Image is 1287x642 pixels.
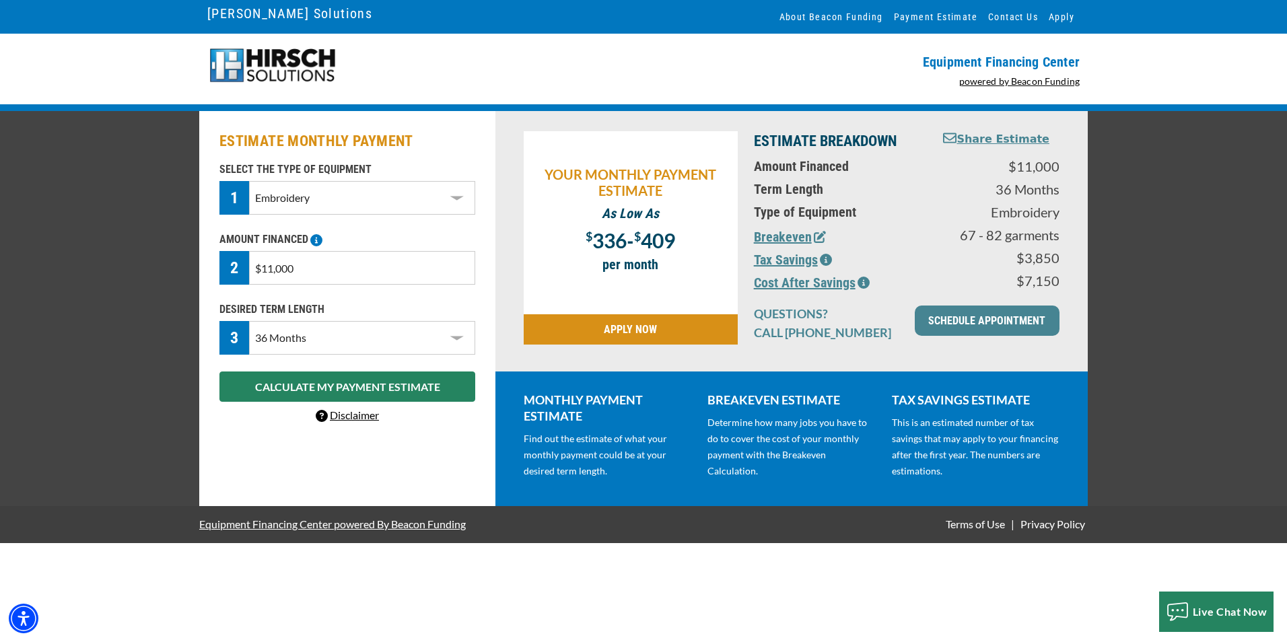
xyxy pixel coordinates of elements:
[249,251,475,285] input: $
[207,2,372,25] a: [PERSON_NAME] Solutions
[316,408,379,421] a: Disclaimer
[754,273,870,293] button: Cost After Savings
[530,205,731,221] p: As Low As
[592,228,627,252] span: 336
[707,415,875,479] p: Determine how many jobs you have to do to cover the cost of your monthly payment with the Breakev...
[754,227,826,247] button: Breakeven
[207,47,337,84] img: logo
[1011,518,1014,530] span: |
[942,227,1059,243] p: 67 - 82 garments
[942,250,1059,266] p: $3,850
[524,392,691,424] p: MONTHLY PAYMENT ESTIMATE
[586,229,592,244] span: $
[199,507,466,540] a: Equipment Financing Center powered By Beacon Funding - open in a new tab
[219,321,249,355] div: 3
[530,228,731,250] p: -
[9,604,38,633] div: Accessibility Menu
[892,392,1059,408] p: TAX SAVINGS ESTIMATE
[1159,592,1274,632] button: Live Chat Now
[219,181,249,215] div: 1
[652,54,1080,70] p: Equipment Financing Center
[219,162,475,178] p: SELECT THE TYPE OF EQUIPMENT
[754,204,926,220] p: Type of Equipment
[942,204,1059,220] p: Embroidery
[707,392,875,408] p: BREAKEVEN ESTIMATE
[219,251,249,285] div: 2
[219,131,475,151] h2: ESTIMATE MONTHLY PAYMENT
[754,250,832,270] button: Tax Savings
[219,231,475,248] p: AMOUNT FINANCED
[634,229,641,244] span: $
[959,75,1080,87] a: powered by Beacon Funding - open in a new tab
[524,314,738,345] a: APPLY NOW
[1193,605,1267,618] span: Live Chat Now
[915,306,1059,336] a: SCHEDULE APPOINTMENT
[943,518,1008,530] a: Terms of Use - open in a new tab
[530,256,731,273] p: per month
[524,431,691,479] p: Find out the estimate of what your monthly payment could be at your desired term length.
[942,181,1059,197] p: 36 Months
[754,306,899,322] p: QUESTIONS?
[530,166,731,199] p: YOUR MONTHLY PAYMENT ESTIMATE
[754,181,926,197] p: Term Length
[942,158,1059,174] p: $11,000
[942,273,1059,289] p: $7,150
[892,415,1059,479] p: This is an estimated number of tax savings that may apply to your financing after the first year....
[1018,518,1088,530] a: Privacy Policy - open in a new tab
[219,371,475,402] button: CALCULATE MY PAYMENT ESTIMATE
[641,228,675,252] span: 409
[754,158,926,174] p: Amount Financed
[219,301,475,318] p: DESIRED TERM LENGTH
[754,131,926,151] p: ESTIMATE BREAKDOWN
[943,131,1049,148] button: Share Estimate
[754,324,899,341] p: CALL [PHONE_NUMBER]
